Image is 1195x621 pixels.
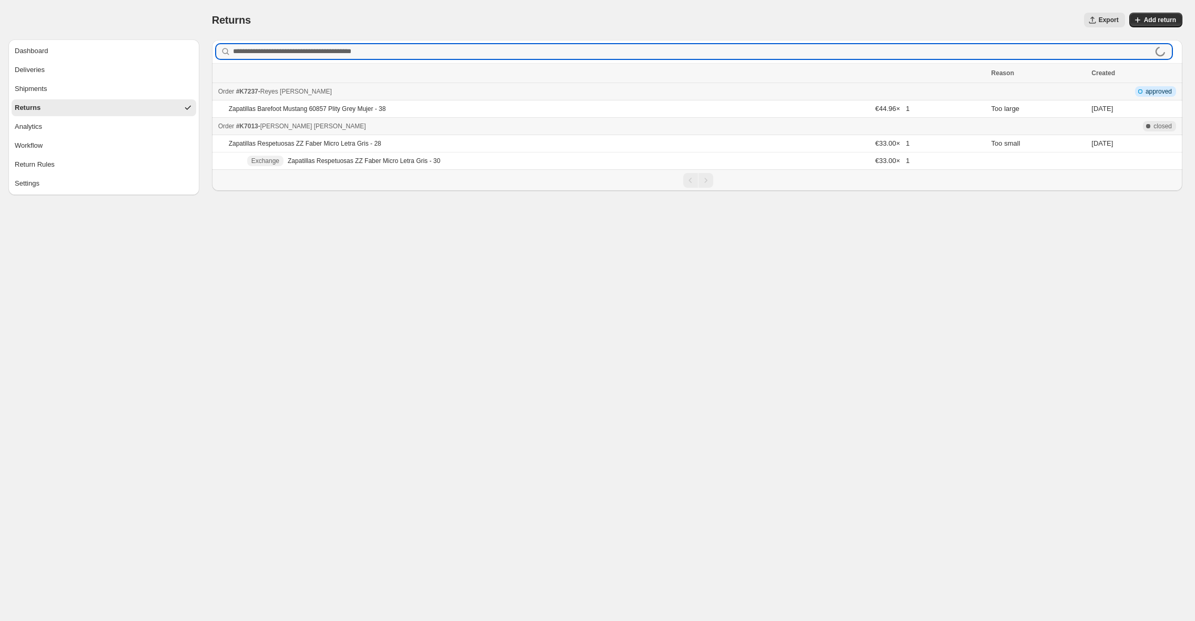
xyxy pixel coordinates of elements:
[15,65,45,75] span: Deliveries
[1129,13,1182,27] button: Add return
[1091,105,1113,113] time: Friday, September 26, 2025 at 9:34:02 PM
[260,123,366,130] span: [PERSON_NAME] [PERSON_NAME]
[12,43,196,59] button: Dashboard
[12,137,196,154] button: Workflow
[875,105,909,113] span: €44.96 × 1
[1146,87,1172,96] span: approved
[875,139,909,147] span: €33.00 × 1
[988,135,1089,152] td: Too small
[212,14,251,26] span: Returns
[15,46,48,56] span: Dashboard
[12,80,196,97] button: Shipments
[12,62,196,78] button: Deliveries
[218,123,235,130] span: Order
[251,157,279,165] span: Exchange
[12,156,196,173] button: Return Rules
[236,88,258,95] span: #K7237
[229,139,381,148] p: Zapatillas Respetuosas ZZ Faber Micro Letra Gris - 28
[12,99,196,116] button: Returns
[1091,139,1113,147] time: Thursday, September 11, 2025 at 8:51:35 AM
[288,157,440,165] p: Zapatillas Respetuosas ZZ Faber Micro Letra Gris - 30
[1084,13,1125,27] button: Export
[15,121,42,132] span: Analytics
[12,175,196,192] button: Settings
[218,88,235,95] span: Order
[15,159,55,170] span: Return Rules
[991,69,1014,77] span: Reason
[988,100,1089,118] td: Too large
[1091,69,1115,77] span: Created
[212,169,1182,191] nav: Pagination
[12,118,196,135] button: Analytics
[218,121,985,131] div: -
[1144,16,1176,24] span: Add return
[15,178,39,189] span: Settings
[15,84,47,94] span: Shipments
[236,123,258,130] span: #K7013
[260,88,332,95] span: Reyes [PERSON_NAME]
[15,140,43,151] span: Workflow
[1099,16,1119,24] span: Export
[875,157,909,165] span: €33.00 × 1
[1153,122,1172,130] span: closed
[218,86,985,97] div: -
[15,103,40,113] span: Returns
[229,105,386,113] p: Zapatillas Barefoot Mustang 60857 Plity Grey Mujer - 38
